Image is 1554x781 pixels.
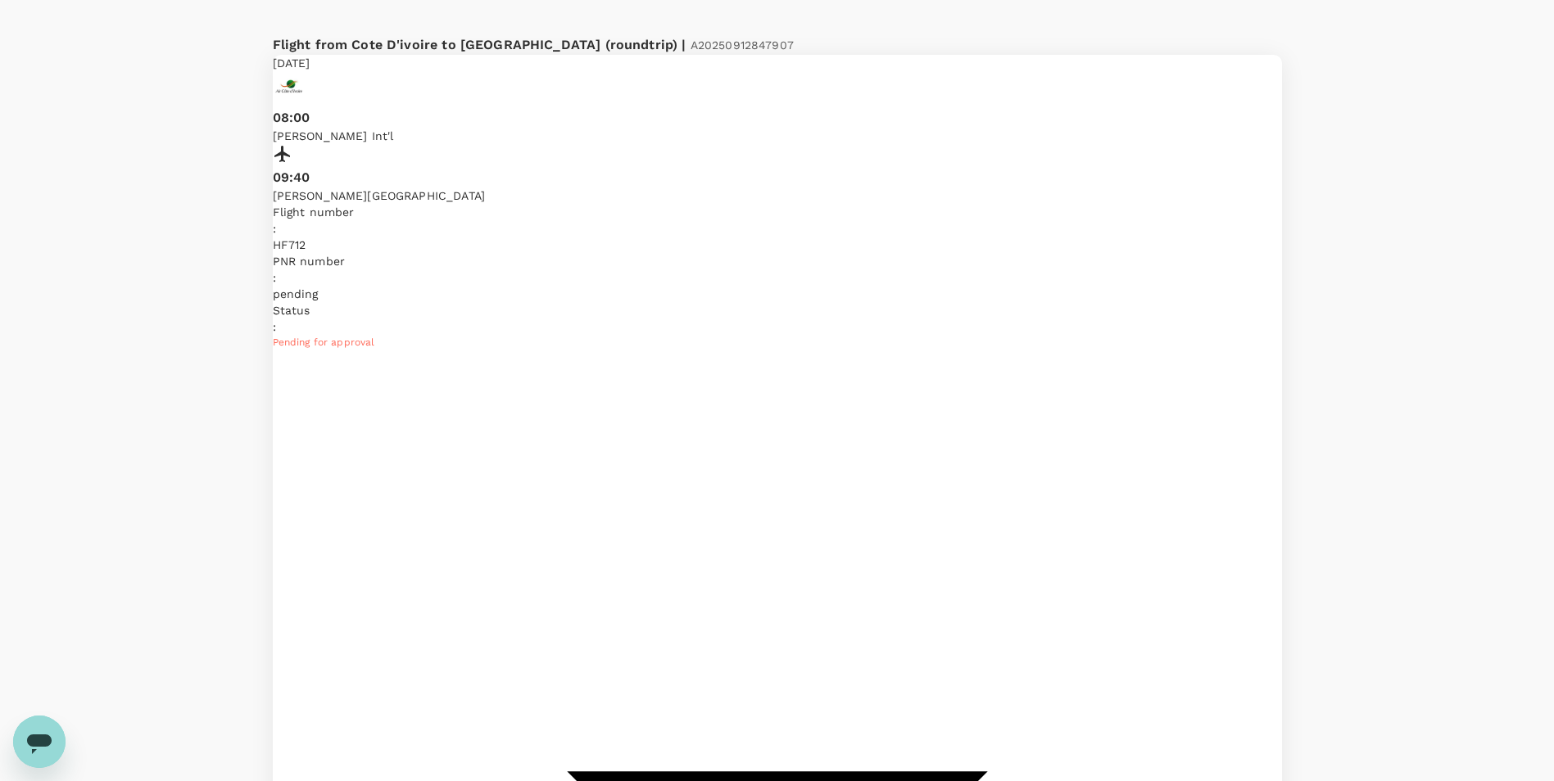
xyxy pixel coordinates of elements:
p: : [273,318,1282,335]
p: Flight from Cote D'ivoire to [GEOGRAPHIC_DATA] (roundtrip) [273,35,1282,55]
p: [PERSON_NAME] Int'l [273,128,1282,144]
p: [PERSON_NAME][GEOGRAPHIC_DATA] [273,187,1282,204]
iframe: Button to launch messaging window [13,716,66,768]
span: | [682,37,686,52]
p: [DATE] [273,55,1282,71]
span: Pending for approval [273,336,375,348]
p: Status [273,302,1282,318]
p: PNR number [273,253,1282,269]
p: pending [273,286,1282,302]
p: HF 712 [273,237,1282,253]
span: A20250912847907 [691,38,794,52]
p: 08:00 [273,108,1282,128]
img: Air Côte d'Ivoire [273,71,306,104]
p: 09:40 [273,168,1282,187]
p: : [273,269,1282,286]
p: : [273,220,1282,237]
p: Flight number [273,204,1282,220]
